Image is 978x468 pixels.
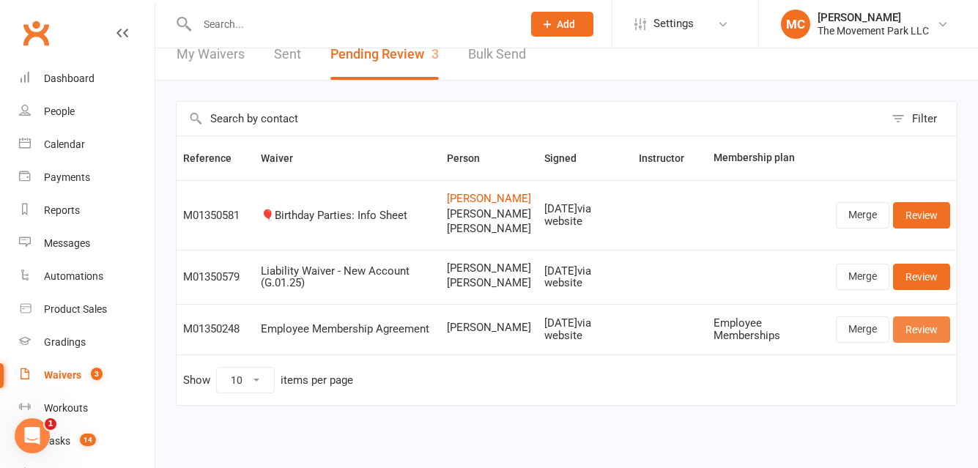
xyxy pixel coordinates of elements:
span: 14 [80,434,96,446]
div: Tasks [44,435,70,447]
div: items per page [281,374,353,387]
input: Search... [193,14,512,34]
a: [PERSON_NAME] [447,193,531,205]
div: Messages [44,237,90,249]
button: Pending Review3 [330,29,439,80]
a: Review [893,316,950,343]
div: Dashboard [44,73,95,84]
a: Dashboard [19,62,155,95]
div: 🎈Birthday Parties: Info Sheet [261,209,434,222]
div: Show [183,367,353,393]
div: M01350579 [183,271,248,283]
div: M01350248 [183,323,248,335]
a: Product Sales [19,293,155,326]
a: Sent [274,29,301,80]
div: Product Sales [44,303,107,315]
div: [DATE] via website [544,317,626,341]
a: Automations [19,260,155,293]
div: Employee Memberships [714,317,823,341]
span: Waiver [261,152,309,164]
div: Employee Membership Agreement [261,323,434,335]
a: Merge [836,264,889,290]
span: [PERSON_NAME] [447,262,531,275]
a: Reports [19,194,155,227]
a: Review [893,264,950,290]
span: Add [557,18,575,30]
a: Workouts [19,392,155,425]
th: Membership plan [707,136,829,180]
a: Merge [836,316,889,343]
a: Calendar [19,128,155,161]
button: Add [531,12,593,37]
span: Instructor [639,152,700,164]
span: [PERSON_NAME] [447,322,531,334]
button: Signed [544,149,593,167]
div: [DATE] via website [544,265,626,289]
button: Person [447,149,496,167]
div: Automations [44,270,103,282]
div: Calendar [44,138,85,150]
div: Payments [44,171,90,183]
a: Waivers 3 [19,359,155,392]
a: Bulk Send [468,29,526,80]
button: Filter [884,102,957,135]
button: Reference [183,149,248,167]
span: Settings [653,7,694,40]
div: [DATE] via website [544,203,626,227]
div: The Movement Park LLC [818,24,929,37]
span: 1 [45,418,56,430]
div: MC [781,10,810,39]
div: M01350581 [183,209,248,222]
a: Review [893,202,950,229]
a: Tasks 14 [19,425,155,458]
iframe: Intercom live chat [15,418,50,453]
span: Person [447,152,496,164]
span: [PERSON_NAME] [447,223,531,235]
a: My Waivers [177,29,245,80]
span: 3 [431,46,439,62]
div: Reports [44,204,80,216]
div: People [44,105,75,117]
span: [PERSON_NAME] [447,277,531,289]
div: Filter [912,110,937,127]
span: Reference [183,152,248,164]
input: Search by contact [177,102,884,135]
div: Liability Waiver - New Account (G.01.25) [261,265,434,289]
a: Merge [836,202,889,229]
a: Gradings [19,326,155,359]
a: Clubworx [18,15,54,51]
button: Instructor [639,149,700,167]
a: People [19,95,155,128]
span: 3 [91,368,103,380]
button: Waiver [261,149,309,167]
span: Signed [544,152,593,164]
div: [PERSON_NAME] [818,11,929,24]
span: [PERSON_NAME] [447,208,531,220]
div: Gradings [44,336,86,348]
a: Payments [19,161,155,194]
a: Messages [19,227,155,260]
div: Waivers [44,369,81,381]
div: Workouts [44,402,88,414]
